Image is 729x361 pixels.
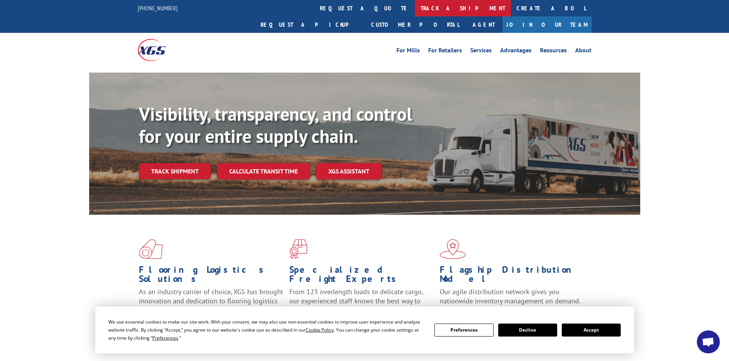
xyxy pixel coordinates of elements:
[139,265,284,287] h1: Flooring Logistics Solutions
[562,324,621,337] button: Accept
[396,47,420,56] a: For Mills
[289,287,434,321] p: From 123 overlength loads to delicate cargo, our experienced staff knows the best way to move you...
[697,330,720,353] a: Open chat
[465,16,502,33] a: Agent
[255,16,365,33] a: Request a pickup
[139,239,163,259] img: xgs-icon-total-supply-chain-intelligence-red
[500,47,532,56] a: Advantages
[316,163,382,180] a: XGS ASSISTANT
[540,47,567,56] a: Resources
[440,239,466,259] img: xgs-icon-flagship-distribution-model-red
[139,102,412,148] b: Visibility, transparency, and control for your entire supply chain.
[306,327,334,333] span: Cookie Policy
[95,306,634,353] div: Cookie Consent Prompt
[428,47,462,56] a: For Retailers
[365,16,465,33] a: Customer Portal
[289,265,434,287] h1: Specialized Freight Experts
[138,4,178,12] a: [PHONE_NUMBER]
[440,265,584,287] h1: Flagship Distribution Model
[502,16,592,33] a: Join Our Team
[575,47,592,56] a: About
[434,324,493,337] button: Preferences
[440,287,581,305] span: Our agile distribution network gives you nationwide inventory management on demand.
[498,324,557,337] button: Decline
[139,287,283,314] span: As an industry carrier of choice, XGS has brought innovation and dedication to flooring logistics...
[217,163,310,180] a: Calculate transit time
[139,163,211,179] a: Track shipment
[152,335,178,341] span: Preferences
[289,239,307,259] img: xgs-icon-focused-on-flooring-red
[470,47,492,56] a: Services
[108,318,425,342] div: We use essential cookies to make our site work. With your consent, we may also use non-essential ...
